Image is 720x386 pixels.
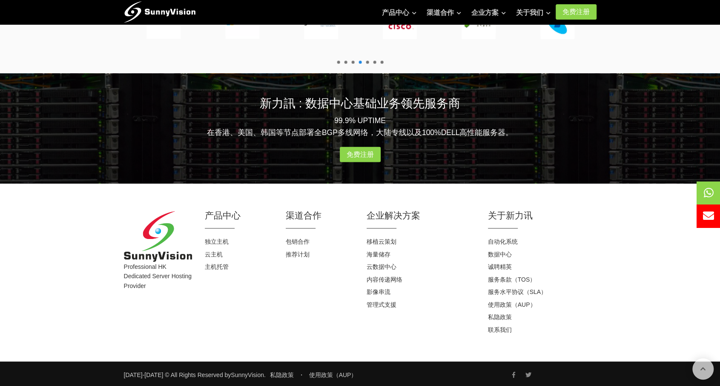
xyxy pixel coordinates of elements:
a: 内容传递网络 [367,276,402,282]
p: 99.9% UPTIME 在香港、美国、韩国等节点部署全BGP多线网络，大陆专线以及100%DELL高性能服务器。 [124,114,597,138]
h2: 产品中心 [205,209,273,221]
a: 独立主机 [205,238,229,245]
h2: 渠道合作 [286,209,354,221]
a: 影像串流 [367,288,390,295]
a: 诚聘精英 [488,263,512,270]
a: 免费注册 [340,147,381,162]
a: 服务水平协议（SLA） [488,288,547,295]
a: 服务条款（TOS） [488,276,536,282]
a: SunnyVision [231,371,264,378]
h2: 新力訊 : 数据中心基础业务领先服务商 [124,95,597,111]
a: 主机托管 [205,263,229,270]
img: SunnyVision Limited [124,211,192,262]
a: 私隐政策 [488,313,512,320]
h2: 关于新力讯 [488,209,597,221]
a: 包销合作 [286,238,310,245]
a: 海量储存 [367,251,390,257]
a: 联系我们 [488,326,512,333]
a: 产品中心 [382,4,416,21]
div: Professional HK Dedicated Server Hosting Provider [118,211,198,336]
a: 推荐计划 [286,251,310,257]
small: [DATE]-[DATE] © All Rights Reserved by . [124,370,266,379]
a: 渠道合作 [427,4,461,21]
a: 云主机 [205,251,223,257]
span: ・ [298,371,304,378]
a: 私隐政策 [270,371,294,378]
a: 企业方案 [471,4,506,21]
h2: 企业解决方案 [367,209,475,221]
a: 使用政策（AUP） [488,301,536,308]
a: 自动化系统 [488,238,518,245]
a: 移植云策划 [367,238,396,245]
a: 云数据中心 [367,263,396,270]
a: 管理式支援 [367,301,396,308]
a: 关于我们 [516,4,551,21]
a: 免费注册 [556,4,597,20]
a: 数据中心 [488,251,512,257]
a: 使用政策（AUP） [309,371,357,378]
